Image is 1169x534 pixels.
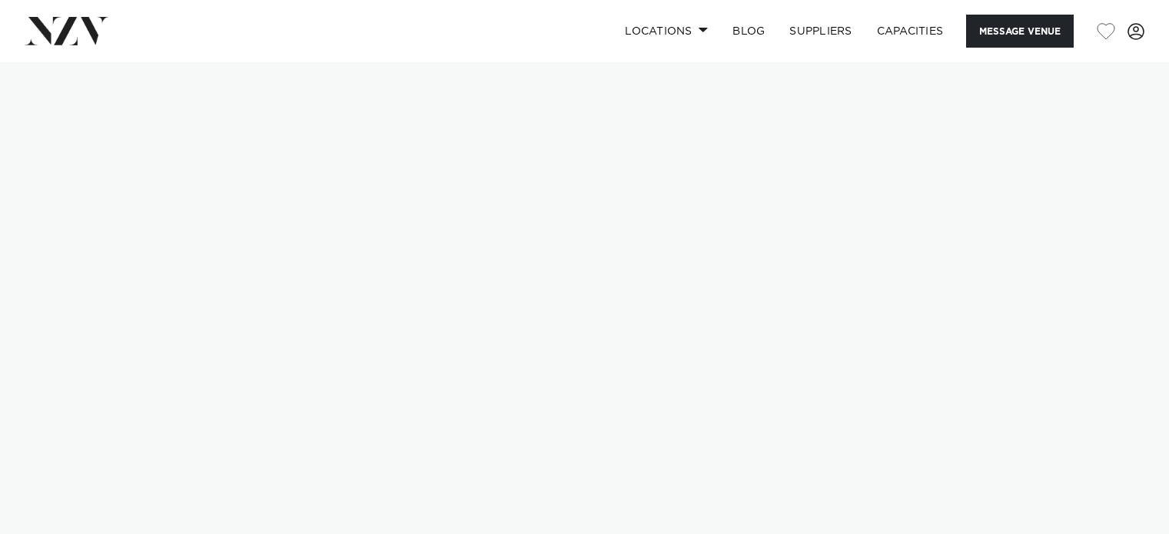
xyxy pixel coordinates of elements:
[720,15,777,48] a: BLOG
[25,17,108,45] img: nzv-logo.png
[865,15,956,48] a: Capacities
[777,15,864,48] a: SUPPLIERS
[966,15,1074,48] button: Message Venue
[613,15,720,48] a: Locations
